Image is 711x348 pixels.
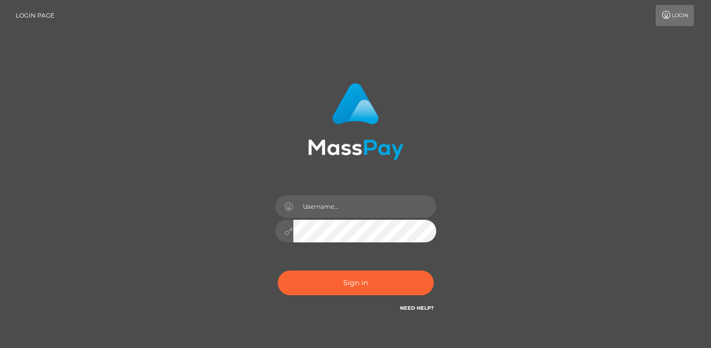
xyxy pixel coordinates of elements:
[278,271,434,295] button: Sign in
[16,5,54,26] a: Login Page
[656,5,694,26] a: Login
[293,195,436,218] input: Username...
[400,305,434,311] a: Need Help?
[308,83,404,160] img: MassPay Login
